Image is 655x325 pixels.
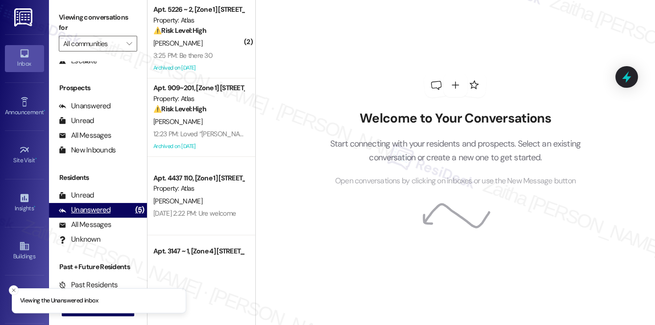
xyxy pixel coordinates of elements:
span: [PERSON_NAME] [153,39,202,48]
div: Apt. 4437 110, [Zone 1] [STREET_ADDRESS] [153,173,244,183]
button: Close toast [9,285,19,295]
span: [PERSON_NAME] [153,117,202,126]
a: Insights • [5,190,44,216]
div: Past + Future Residents [49,262,147,272]
div: Unknown [59,234,100,245]
i:  [126,40,132,48]
div: Unread [59,116,94,126]
div: (5) [133,202,147,218]
div: [DATE] 2:22 PM: Ure welcome [153,209,236,218]
a: Buildings [5,238,44,264]
div: Past Residents [59,280,118,290]
div: Archived on [DATE] [152,62,245,74]
span: Open conversations by clicking on inboxes or use the New Message button [335,175,576,187]
div: Escalate [59,56,97,66]
div: All Messages [59,220,111,230]
div: Apt. 3147 ~ 1, [Zone 4] [STREET_ADDRESS] [153,246,244,256]
label: Viewing conversations for [59,10,137,36]
div: Apt. 5226 ~ 2, [Zone 1] [STREET_ADDRESS][US_STATE] [153,4,244,15]
div: Unanswered [59,101,111,111]
a: Site Visit • [5,142,44,168]
h2: Welcome to Your Conversations [315,111,595,126]
a: Inbox [5,45,44,72]
img: ResiDesk Logo [14,8,34,26]
div: All Messages [59,130,111,141]
div: Prospects [49,83,147,93]
div: Property: Atlas [153,183,244,194]
p: Start connecting with your residents and prospects. Select an existing conversation or create a n... [315,137,595,165]
span: [PERSON_NAME] [153,197,202,205]
strong: ⚠️ Risk Level: High [153,26,206,35]
span: • [44,107,45,114]
div: Unread [59,190,94,200]
div: Residents [49,173,147,183]
div: New Inbounds [59,145,116,155]
span: • [34,203,35,210]
div: Archived on [DATE] [152,140,245,152]
div: Apt. 909~201, [Zone 1] [STREET_ADDRESS][PERSON_NAME] [153,83,244,93]
a: Leads [5,286,44,313]
p: Viewing the Unanswered inbox [20,297,98,305]
div: Unanswered [59,205,111,215]
strong: ⚠️ Risk Level: High [153,104,206,113]
div: Property: Atlas [153,94,244,104]
span: • [35,155,37,162]
div: 3:25 PM: Be there 30 [153,51,213,60]
input: All communities [63,36,121,51]
div: Property: Atlas [153,15,244,25]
